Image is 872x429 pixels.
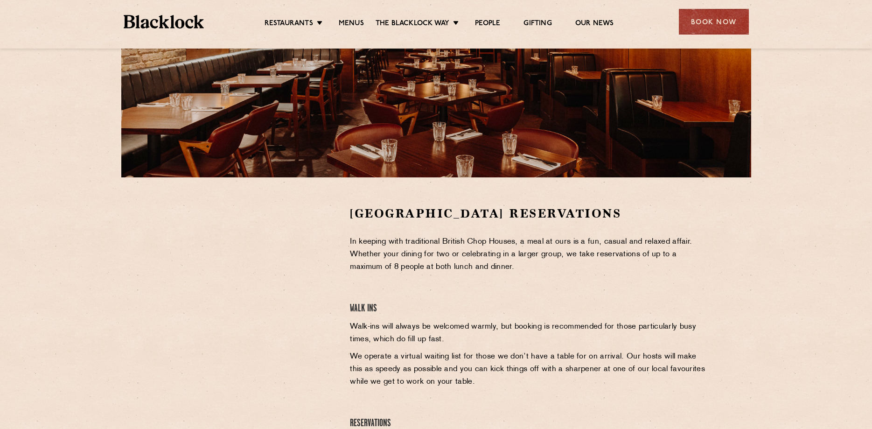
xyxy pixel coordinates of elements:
[350,236,708,274] p: In keeping with traditional British Chop Houses, a meal at ours is a fun, casual and relaxed affa...
[124,15,204,28] img: BL_Textured_Logo-footer-cropped.svg
[475,19,500,29] a: People
[523,19,551,29] a: Gifting
[339,19,364,29] a: Menus
[350,302,708,315] h4: Walk Ins
[350,321,708,346] p: Walk-ins will always be welcomed warmly, but booking is recommended for those particularly busy t...
[198,205,302,346] iframe: OpenTable make booking widget
[376,19,449,29] a: The Blacklock Way
[265,19,313,29] a: Restaurants
[350,351,708,388] p: We operate a virtual waiting list for those we don’t have a table for on arrival. Our hosts will ...
[350,205,708,222] h2: [GEOGRAPHIC_DATA] Reservations
[679,9,749,35] div: Book Now
[575,19,614,29] a: Our News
